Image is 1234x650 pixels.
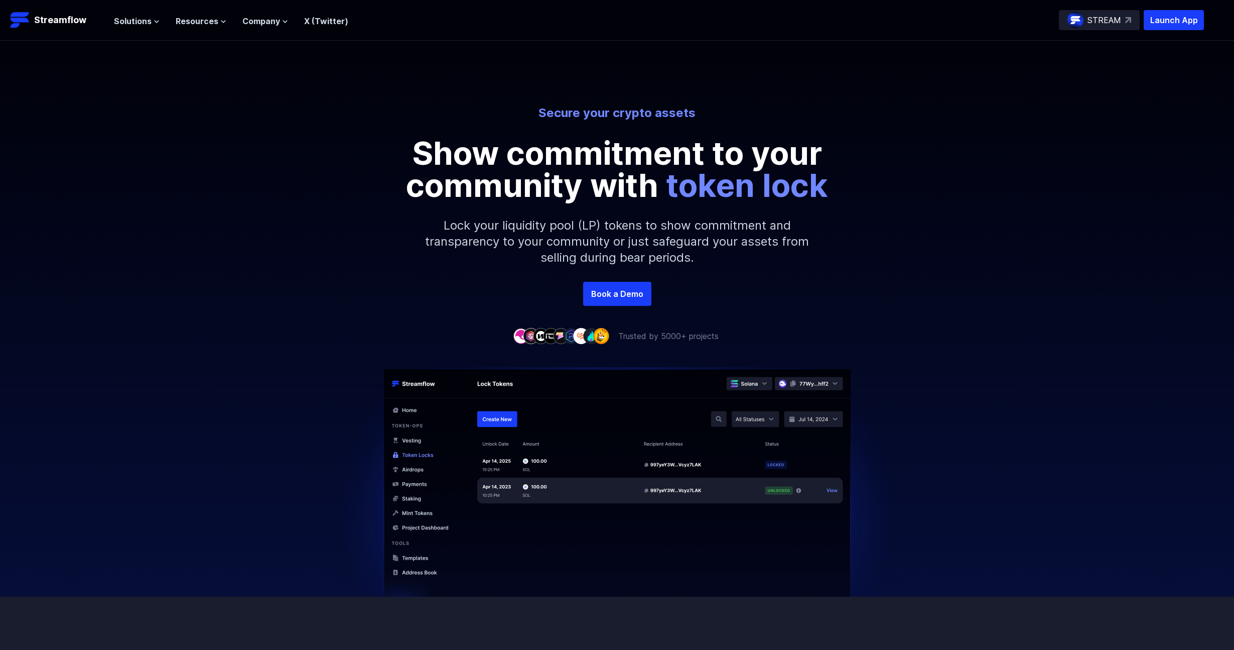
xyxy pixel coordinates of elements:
img: company-5 [553,328,569,344]
img: streamflow-logo-circle.png [1067,12,1083,28]
img: company-9 [593,328,609,344]
p: Secure your crypto assets [339,105,895,121]
img: company-8 [583,328,599,344]
button: Launch App [1144,10,1204,30]
img: company-6 [563,328,579,344]
a: STREAM [1059,10,1140,30]
p: Show commitment to your community with [391,137,843,201]
p: Trusted by 5000+ projects [618,330,719,342]
img: company-3 [533,328,549,344]
button: Resources [176,15,226,27]
span: Resources [176,15,218,27]
a: Book a Demo [583,282,651,306]
img: Hero Image [331,367,903,622]
p: Streamflow [34,13,86,27]
img: company-7 [573,328,589,344]
a: Streamflow [10,10,104,30]
img: company-2 [523,328,539,344]
img: company-1 [513,328,529,344]
a: X (Twitter) [304,16,348,26]
p: STREAM [1087,14,1121,26]
button: Company [242,15,288,27]
span: Company [242,15,280,27]
img: Streamflow Logo [10,10,30,30]
img: company-4 [543,328,559,344]
p: Lock your liquidity pool (LP) tokens to show commitment and transparency to your community or jus... [401,201,833,282]
button: Solutions [114,15,160,27]
span: token lock [666,166,828,204]
span: Solutions [114,15,152,27]
img: top-right-arrow.svg [1125,17,1131,23]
